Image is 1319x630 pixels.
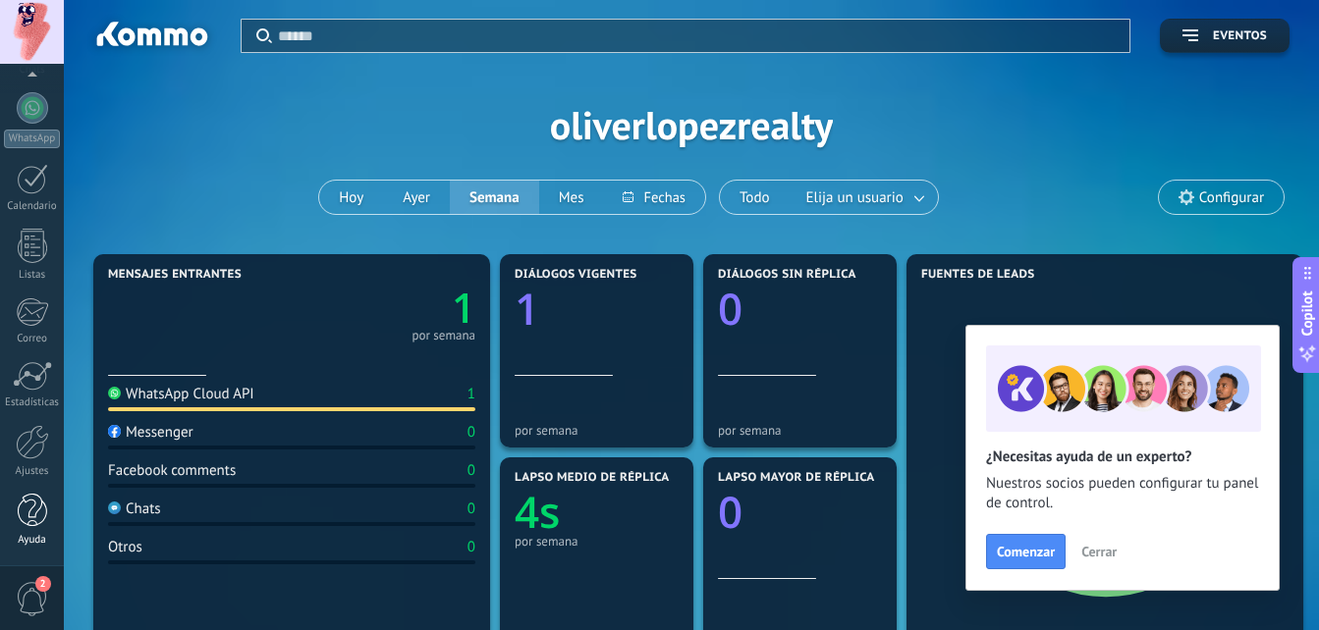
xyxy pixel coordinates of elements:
div: Otros [108,538,142,556]
div: por semana [718,423,882,438]
span: Mensajes entrantes [108,268,242,282]
div: 0 [467,423,475,442]
button: Cerrar [1072,537,1126,566]
button: Elija un usuario [790,181,938,214]
div: Chats [108,499,161,518]
h2: ¿Necesitas ayuda de un experto? [986,447,1259,466]
div: 0 [467,461,475,480]
div: Correo [4,333,61,345]
div: WhatsApp Cloud API [108,385,254,403]
button: Comenzar [986,534,1066,569]
text: 1 [515,279,539,338]
div: Estadísticas [4,396,61,409]
text: 1 [452,280,475,336]
button: Mes [539,181,604,214]
div: por semana [515,423,679,438]
button: Ayer [383,181,450,214]
div: 0 [467,538,475,556]
div: 0 [467,499,475,518]
img: Messenger [108,425,121,438]
div: 1 [467,385,475,403]
div: Ayuda [4,534,61,547]
div: Messenger [108,423,193,442]
span: Elija un usuario [802,184,907,211]
div: por semana [412,331,475,341]
span: Comenzar [997,545,1055,558]
button: Semana [450,181,539,214]
text: 0 [718,279,742,338]
text: 4s [515,482,561,541]
span: Diálogos vigentes [515,268,637,282]
div: Ajustes [4,465,61,478]
span: Copilot [1297,291,1317,337]
button: Todo [720,181,790,214]
span: Fuentes de leads [921,268,1035,282]
div: WhatsApp [4,130,60,148]
div: Listas [4,269,61,282]
div: Calendario [4,200,61,213]
img: WhatsApp Cloud API [108,387,121,399]
text: 0 [718,482,742,541]
button: Eventos [1160,19,1290,53]
span: Cerrar [1081,545,1117,558]
span: Lapso mayor de réplica [718,471,874,485]
span: Diálogos sin réplica [718,268,856,282]
button: Hoy [319,181,383,214]
button: Fechas [603,181,704,214]
div: por semana [515,534,679,549]
img: Chats [108,501,121,514]
a: 1 [292,280,475,336]
span: Lapso medio de réplica [515,471,670,485]
span: 2 [35,576,51,592]
span: Configurar [1199,189,1264,206]
div: Facebook comments [108,461,236,480]
span: Eventos [1213,29,1267,43]
span: Nuestros socios pueden configurar tu panel de control. [986,474,1259,513]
